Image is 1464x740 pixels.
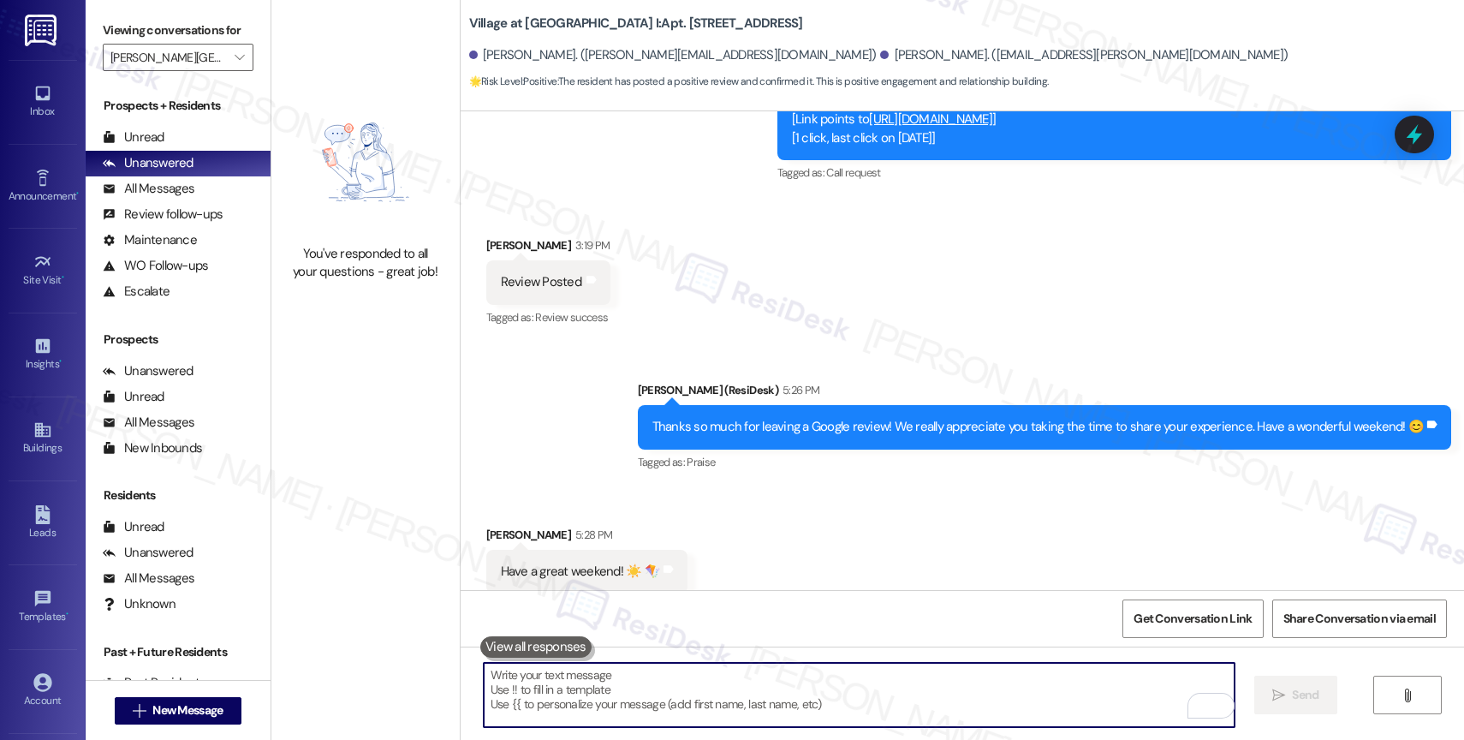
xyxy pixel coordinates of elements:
[103,362,193,380] div: Unanswered
[103,154,193,172] div: Unanswered
[103,283,170,301] div: Escalate
[687,455,715,469] span: Praise
[9,668,77,714] a: Account
[778,381,819,399] div: 5:26 PM
[133,704,146,718] i: 
[103,231,197,249] div: Maintenance
[792,92,1425,147] div: Here is a link for your reference . If you do end up posting one, would you mind letting us know?...
[9,79,77,125] a: Inbox
[103,439,202,457] div: New Inbounds
[869,110,992,128] a: [URL][DOMAIN_NAME]
[86,331,271,349] div: Prospects
[501,273,581,291] div: Review Posted
[1292,686,1318,704] span: Send
[76,188,79,200] span: •
[1254,676,1337,714] button: Send
[9,331,77,378] a: Insights •
[152,701,223,719] span: New Message
[103,257,208,275] div: WO Follow-ups
[1401,689,1413,702] i: 
[486,305,610,330] div: Tagged as:
[290,245,441,282] div: You've responded to all your questions - great job!
[115,697,241,725] button: New Message
[103,544,193,562] div: Unanswered
[25,15,60,46] img: ResiDesk Logo
[103,17,253,44] label: Viewing conversations for
[469,73,1049,91] span: : The resident has posted a positive review and confirmed it. This is positive engagement and rel...
[484,663,1235,727] textarea: To enrich screen reader interactions, please activate Accessibility in Grammarly extension settings
[103,595,176,613] div: Unknown
[9,415,77,462] a: Buildings
[103,414,194,432] div: All Messages
[86,486,271,504] div: Residents
[290,88,441,236] img: empty-state
[1122,600,1263,638] button: Get Conversation Link
[66,608,68,620] span: •
[59,355,62,367] span: •
[652,418,1425,436] div: Thanks so much for leaving a Google review! We really appreciate you taking the time to share you...
[571,526,612,544] div: 5:28 PM
[103,388,164,406] div: Unread
[571,236,610,254] div: 3:19 PM
[9,500,77,546] a: Leads
[535,310,608,325] span: Review success
[9,248,77,294] a: Site Visit •
[1134,610,1252,628] span: Get Conversation Link
[110,44,226,71] input: All communities
[486,526,687,550] div: [PERSON_NAME]
[777,160,1452,185] div: Tagged as:
[486,236,610,260] div: [PERSON_NAME]
[501,563,660,581] div: Have a great weekend! ☀️ 🪁
[469,75,557,88] strong: 🌟 Risk Level: Positive
[638,381,1452,405] div: [PERSON_NAME] (ResiDesk)
[103,128,164,146] div: Unread
[103,570,194,588] div: All Messages
[469,15,803,33] b: Village at [GEOGRAPHIC_DATA] I: Apt. [STREET_ADDRESS]
[235,51,244,64] i: 
[880,46,1288,64] div: [PERSON_NAME]. ([EMAIL_ADDRESS][PERSON_NAME][DOMAIN_NAME])
[9,584,77,630] a: Templates •
[103,518,164,536] div: Unread
[638,450,1452,474] div: Tagged as:
[469,46,877,64] div: [PERSON_NAME]. ([PERSON_NAME][EMAIL_ADDRESS][DOMAIN_NAME])
[1283,610,1436,628] span: Share Conversation via email
[1272,689,1285,702] i: 
[62,272,64,283] span: •
[1272,600,1447,638] button: Share Conversation via email
[86,643,271,661] div: Past + Future Residents
[826,165,880,180] span: Call request
[103,674,206,692] div: Past Residents
[103,206,223,224] div: Review follow-ups
[103,180,194,198] div: All Messages
[86,97,271,115] div: Prospects + Residents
